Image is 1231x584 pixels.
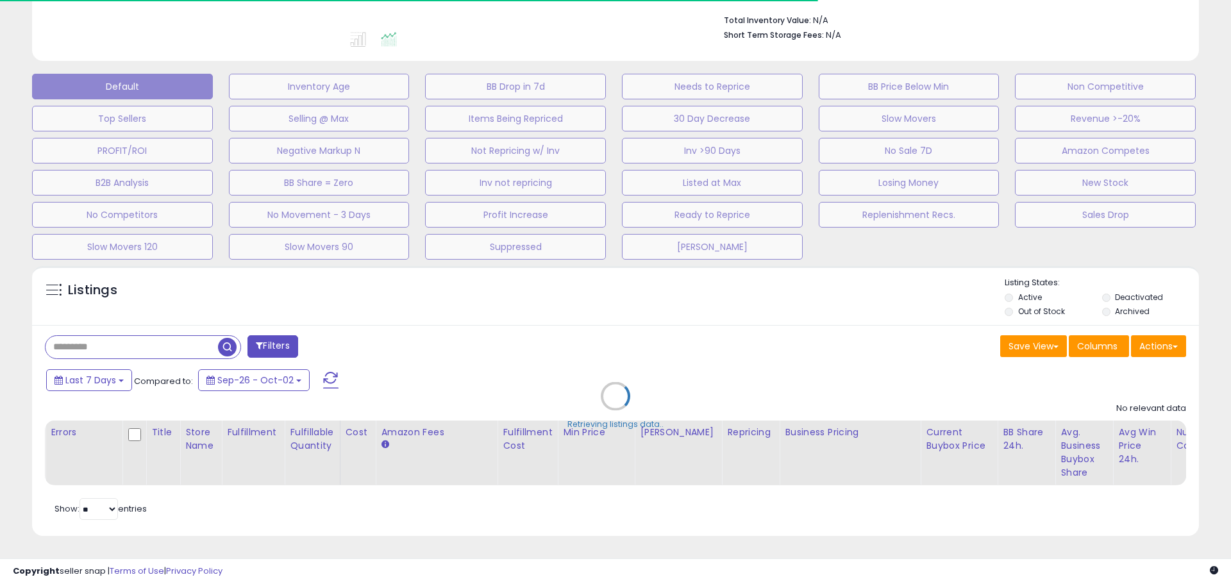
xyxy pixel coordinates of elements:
[1015,74,1196,99] button: Non Competitive
[622,170,803,196] button: Listed at Max
[622,138,803,163] button: Inv >90 Days
[1015,170,1196,196] button: New Stock
[622,106,803,131] button: 30 Day Decrease
[622,74,803,99] button: Needs to Reprice
[229,138,410,163] button: Negative Markup N
[32,138,213,163] button: PROFIT/ROI
[425,202,606,228] button: Profit Increase
[229,202,410,228] button: No Movement - 3 Days
[425,170,606,196] button: Inv not repricing
[32,106,213,131] button: Top Sellers
[229,74,410,99] button: Inventory Age
[1015,106,1196,131] button: Revenue >-20%
[229,170,410,196] button: BB Share = Zero
[724,29,824,40] b: Short Term Storage Fees:
[819,74,1000,99] button: BB Price Below Min
[425,74,606,99] button: BB Drop in 7d
[13,565,222,578] div: seller snap | |
[32,234,213,260] button: Slow Movers 120
[425,234,606,260] button: Suppressed
[425,106,606,131] button: Items Being Repriced
[32,74,213,99] button: Default
[229,234,410,260] button: Slow Movers 90
[819,138,1000,163] button: No Sale 7D
[622,234,803,260] button: [PERSON_NAME]
[32,170,213,196] button: B2B Analysis
[32,202,213,228] button: No Competitors
[1015,202,1196,228] button: Sales Drop
[13,565,60,577] strong: Copyright
[110,565,164,577] a: Terms of Use
[1015,138,1196,163] button: Amazon Competes
[622,202,803,228] button: Ready to Reprice
[166,565,222,577] a: Privacy Policy
[819,170,1000,196] button: Losing Money
[819,202,1000,228] button: Replenishment Recs.
[567,419,664,430] div: Retrieving listings data..
[425,138,606,163] button: Not Repricing w/ Inv
[819,106,1000,131] button: Slow Movers
[724,15,811,26] b: Total Inventory Value:
[229,106,410,131] button: Selling @ Max
[724,12,1177,27] li: N/A
[826,29,841,41] span: N/A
